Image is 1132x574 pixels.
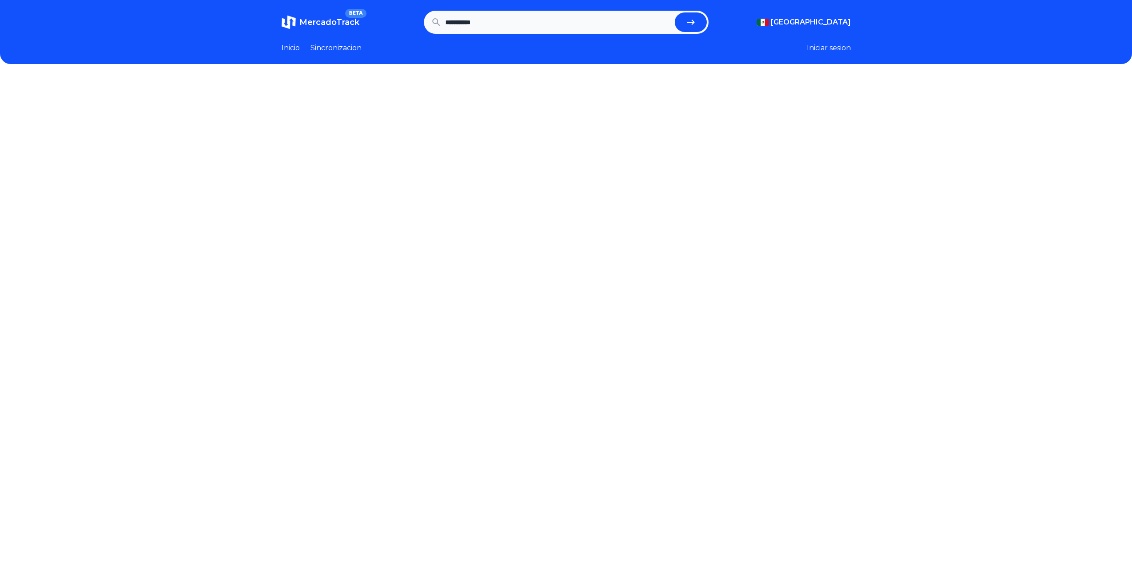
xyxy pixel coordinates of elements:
a: Inicio [282,43,300,53]
span: [GEOGRAPHIC_DATA] [771,17,851,28]
img: MercadoTrack [282,15,296,29]
img: Mexico [757,19,769,26]
span: BETA [345,9,366,18]
span: MercadoTrack [299,17,359,27]
button: [GEOGRAPHIC_DATA] [757,17,851,28]
a: Sincronizacion [310,43,362,53]
button: Iniciar sesion [807,43,851,53]
a: MercadoTrackBETA [282,15,359,29]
